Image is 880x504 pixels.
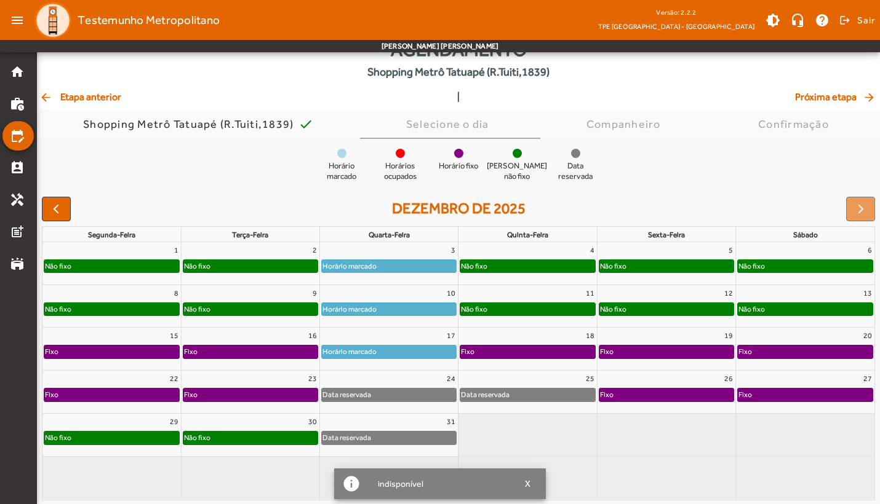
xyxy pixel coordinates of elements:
[183,345,198,358] div: Fixo
[10,224,25,239] mat-icon: post_add
[646,228,687,242] a: sexta-feira
[230,228,271,242] a: terça-feira
[320,371,458,414] td: 24 de dezembro de 2025
[42,328,181,371] td: 15 de dezembro de 2025
[44,260,72,272] div: Não fixo
[181,371,319,414] td: 23 de dezembro de 2025
[758,118,834,130] div: Confirmação
[342,474,361,493] mat-icon: info
[39,90,121,104] span: Etapa anterior
[181,414,319,457] td: 30 de dezembro de 2025
[599,303,627,315] div: Não fixo
[310,242,319,258] a: 2 de dezembro de 2025
[583,285,597,301] a: 11 de dezembro de 2025
[392,200,526,218] h2: dezembro de 2025
[597,242,735,285] td: 5 de dezembro de 2025
[598,20,754,33] span: TPE [GEOGRAPHIC_DATA] - [GEOGRAPHIC_DATA]
[42,242,181,285] td: 1 de dezembro de 2025
[738,388,753,401] div: Fixo
[598,5,754,20] div: Versão: 2.2.2
[857,10,875,30] span: Sair
[795,90,878,104] span: Próxima etapa
[444,414,458,430] a: 31 de dezembro de 2025
[458,242,597,285] td: 4 de dezembro de 2025
[736,242,874,285] td: 6 de dezembro de 2025
[34,2,71,39] img: Logo TPE
[322,345,377,358] div: Horário marcado
[444,328,458,344] a: 17 de dezembro de 2025
[738,345,753,358] div: Fixo
[44,345,59,358] div: Fixo
[5,8,30,33] mat-icon: menu
[366,228,412,242] a: quarta-feira
[44,303,72,315] div: Não fixo
[460,345,475,358] div: Fixo
[449,242,458,258] a: 3 de dezembro de 2025
[460,388,510,401] div: Data reservada
[444,285,458,301] a: 10 de dezembro de 2025
[505,228,551,242] a: quinta-feira
[317,161,366,182] span: Horário marcado
[44,431,72,444] div: Não fixo
[838,11,875,30] button: Sair
[583,328,597,344] a: 18 de dezembro de 2025
[167,328,181,344] a: 15 de dezembro de 2025
[406,118,494,130] div: Selecione o dia
[39,91,54,103] mat-icon: arrow_back
[167,414,181,430] a: 29 de dezembro de 2025
[599,260,627,272] div: Não fixo
[722,371,735,387] a: 26 de dezembro de 2025
[183,431,211,444] div: Não fixo
[181,285,319,328] td: 9 de dezembro de 2025
[86,228,138,242] a: segunda-feira
[306,328,319,344] a: 16 de dezembro de 2025
[42,285,181,328] td: 8 de dezembro de 2025
[320,328,458,371] td: 17 de dezembro de 2025
[298,117,313,132] mat-icon: check
[322,388,372,401] div: Data reservada
[736,371,874,414] td: 27 de dezembro de 2025
[599,388,614,401] div: Fixo
[183,388,198,401] div: Fixo
[320,285,458,328] td: 10 de dezembro de 2025
[320,414,458,457] td: 31 de dezembro de 2025
[583,371,597,387] a: 25 de dezembro de 2025
[458,285,597,328] td: 11 de dezembro de 2025
[167,371,181,387] a: 22 de dezembro de 2025
[42,414,181,457] td: 29 de dezembro de 2025
[181,242,319,285] td: 2 de dezembro de 2025
[83,118,298,130] div: Shopping Metrô Tatuapé (R.Tuiti,1839)
[183,303,211,315] div: Não fixo
[861,371,874,387] a: 27 de dezembro de 2025
[322,260,377,272] div: Horário marcado
[738,260,766,272] div: Não fixo
[861,328,874,344] a: 20 de dezembro de 2025
[10,96,25,111] mat-icon: work_history
[367,63,550,80] span: Shopping Metrô Tatuapé (R.Tuiti,1839)
[78,10,220,30] span: Testemunho Metropolitano
[10,128,25,143] mat-icon: edit_calendar
[586,118,666,130] div: Companheiro
[30,2,220,39] a: Testemunho Metropolitano
[551,161,600,182] span: Data reservada
[322,303,377,315] div: Horário marcado
[597,285,735,328] td: 12 de dezembro de 2025
[722,328,735,344] a: 19 de dezembro de 2025
[460,260,488,272] div: Não fixo
[181,328,319,371] td: 16 de dezembro de 2025
[172,285,181,301] a: 8 de dezembro de 2025
[487,161,547,182] span: [PERSON_NAME] não fixo
[320,242,458,285] td: 3 de dezembro de 2025
[513,478,543,489] button: X
[722,285,735,301] a: 12 de dezembro de 2025
[458,328,597,371] td: 18 de dezembro de 2025
[460,303,488,315] div: Não fixo
[42,371,181,414] td: 22 de dezembro de 2025
[183,260,211,272] div: Não fixo
[375,161,425,182] span: Horários ocupados
[738,303,766,315] div: Não fixo
[726,242,735,258] a: 5 de dezembro de 2025
[310,285,319,301] a: 9 de dezembro de 2025
[368,475,513,492] div: indisponível
[44,388,59,401] div: Fixo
